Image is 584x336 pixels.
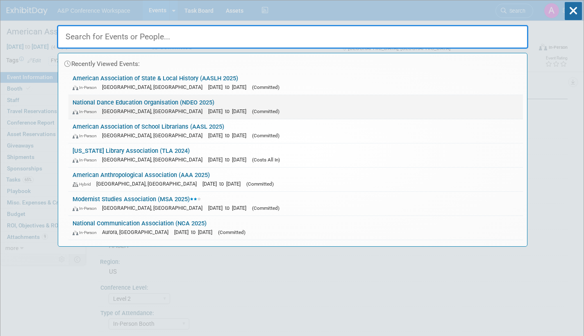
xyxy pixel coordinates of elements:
a: National Communication Association (NCA 2025) In-Person Aurora, [GEOGRAPHIC_DATA] [DATE] to [DATE... [68,216,523,240]
span: In-Person [73,206,100,211]
span: (Costs All In) [252,157,280,163]
span: [GEOGRAPHIC_DATA], [GEOGRAPHIC_DATA] [102,132,207,138]
span: [DATE] to [DATE] [208,84,250,90]
span: [GEOGRAPHIC_DATA], [GEOGRAPHIC_DATA] [102,84,207,90]
span: (Committed) [218,229,245,235]
span: [DATE] to [DATE] [202,181,245,187]
a: Modernist Studies Association (MSA 2025) In-Person [GEOGRAPHIC_DATA], [GEOGRAPHIC_DATA] [DATE] to... [68,192,523,216]
input: Search for Events or People... [57,25,528,49]
span: [DATE] to [DATE] [174,229,216,235]
span: (Committed) [252,133,280,138]
span: [GEOGRAPHIC_DATA], [GEOGRAPHIC_DATA] [102,205,207,211]
span: Aurora, [GEOGRAPHIC_DATA] [102,229,173,235]
span: [GEOGRAPHIC_DATA], [GEOGRAPHIC_DATA] [96,181,201,187]
a: American Association of School Librarians (AASL 2025) In-Person [GEOGRAPHIC_DATA], [GEOGRAPHIC_DA... [68,119,523,143]
span: In-Person [73,85,100,90]
span: In-Person [73,109,100,114]
a: American Anthropological Association (AAA 2025) Hybrid [GEOGRAPHIC_DATA], [GEOGRAPHIC_DATA] [DATE... [68,168,523,191]
span: In-Person [73,157,100,163]
a: National Dance Education Organisation (NDEO 2025) In-Person [GEOGRAPHIC_DATA], [GEOGRAPHIC_DATA] ... [68,95,523,119]
a: [US_STATE] Library Association (TLA 2024) In-Person [GEOGRAPHIC_DATA], [GEOGRAPHIC_DATA] [DATE] t... [68,143,523,167]
span: (Committed) [252,205,280,211]
a: American Association of State & Local History (AASLH 2025) In-Person [GEOGRAPHIC_DATA], [GEOGRAPH... [68,71,523,95]
span: [DATE] to [DATE] [208,157,250,163]
span: (Committed) [246,181,274,187]
span: [GEOGRAPHIC_DATA], [GEOGRAPHIC_DATA] [102,157,207,163]
span: [DATE] to [DATE] [208,108,250,114]
span: [DATE] to [DATE] [208,205,250,211]
span: Hybrid [73,182,95,187]
span: (Committed) [252,84,280,90]
span: In-Person [73,230,100,235]
span: (Committed) [252,109,280,114]
span: [GEOGRAPHIC_DATA], [GEOGRAPHIC_DATA] [102,108,207,114]
span: In-Person [73,133,100,138]
div: Recently Viewed Events: [62,53,523,71]
span: [DATE] to [DATE] [208,132,250,138]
